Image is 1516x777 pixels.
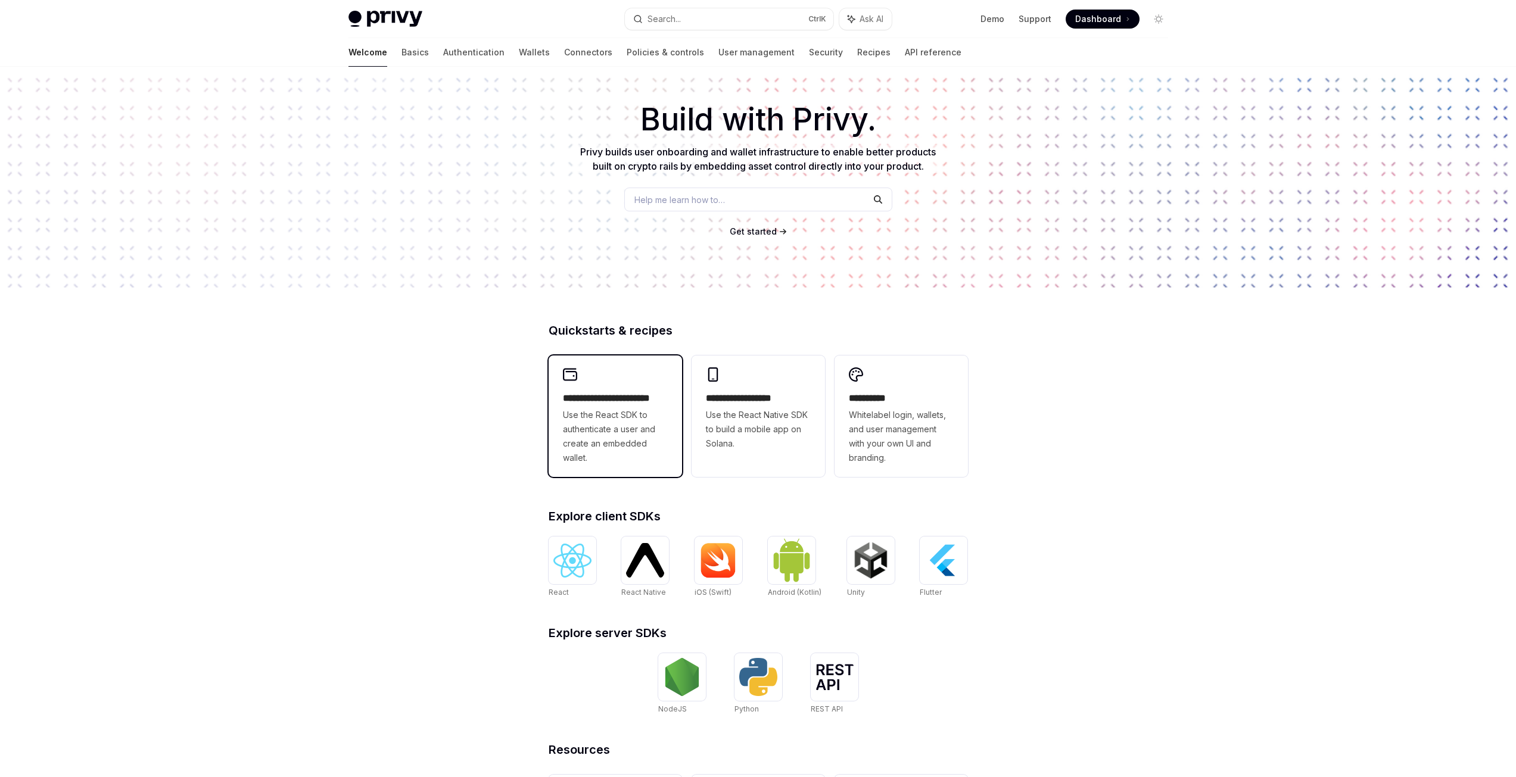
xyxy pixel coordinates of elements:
a: iOS (Swift)iOS (Swift) [695,536,742,598]
a: API reference [905,38,961,67]
span: NodeJS [658,704,687,713]
img: Android (Kotlin) [773,538,811,582]
a: React NativeReact Native [621,536,669,598]
img: React Native [626,543,664,577]
a: Wallets [519,38,550,67]
img: REST API [815,664,854,690]
span: Quickstarts & recipes [549,324,673,336]
span: Ask AI [860,13,883,25]
button: Ask AI [839,8,892,30]
a: PythonPython [734,653,782,715]
a: Get started [730,226,777,238]
span: Python [734,704,759,713]
a: Connectors [564,38,612,67]
span: Use the React SDK to authenticate a user and create an embedded wallet. [563,408,668,465]
a: Support [1019,13,1051,25]
a: **** **** **** ***Use the React Native SDK to build a mobile app on Solana. [692,355,825,477]
span: iOS (Swift) [695,588,731,597]
a: Android (Kotlin)Android (Kotlin) [768,536,821,598]
span: Explore client SDKs [549,510,661,522]
img: Python [739,658,777,696]
img: iOS (Swift) [699,542,737,578]
div: Search... [648,12,681,26]
a: FlutterFlutter [920,536,967,598]
a: Basics [401,38,429,67]
a: Security [809,38,843,67]
span: Dashboard [1075,13,1121,25]
a: NodeJSNodeJS [658,653,706,715]
a: User management [718,38,795,67]
button: Search...CtrlK [625,8,833,30]
a: UnityUnity [847,536,895,598]
span: Flutter [920,588,942,597]
span: Use the React Native SDK to build a mobile app on Solana. [706,408,811,451]
img: Unity [852,541,890,579]
a: Welcome [348,38,387,67]
span: Privy builds user onboarding and wallet infrastructure to enable better products built on crypto ... [580,146,936,172]
span: Help me learn how to… [634,194,725,206]
span: React Native [621,588,666,597]
a: **** *****Whitelabel login, wallets, and user management with your own UI and branding. [835,355,968,477]
span: Resources [549,744,610,756]
img: light logo [348,11,422,27]
span: REST API [811,704,843,713]
span: React [549,588,569,597]
img: React [553,544,592,578]
a: Dashboard [1066,10,1140,29]
a: Demo [980,13,1004,25]
span: Get started [730,226,777,236]
a: Policies & controls [627,38,704,67]
a: ReactReact [549,536,596,598]
span: Unity [847,588,865,597]
a: REST APIREST API [811,653,858,715]
img: NodeJS [663,658,701,696]
img: Flutter [924,541,963,579]
span: Whitelabel login, wallets, and user management with your own UI and branding. [849,408,954,465]
span: Explore server SDKs [549,627,667,639]
a: Recipes [857,38,891,67]
span: Ctrl K [808,14,826,24]
span: Android (Kotlin) [768,588,821,597]
span: Build with Privy. [640,109,876,130]
a: Authentication [443,38,505,67]
button: Toggle dark mode [1149,10,1168,29]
